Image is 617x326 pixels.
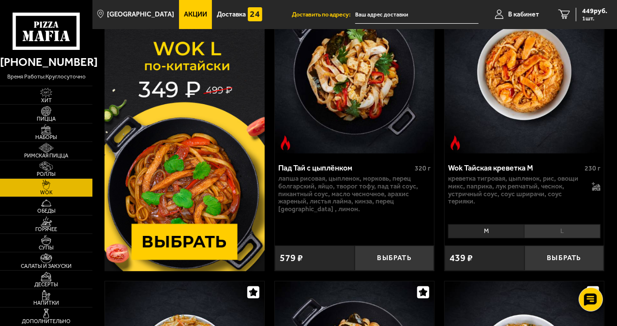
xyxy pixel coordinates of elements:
img: 15daf4d41897b9f0e9f617042186c801.svg [248,7,262,22]
div: Wok Тайская креветка M [448,163,582,172]
span: Доставка [217,11,246,18]
img: Острое блюдо [278,136,293,150]
input: Ваш адрес доставки [355,6,479,24]
span: [GEOGRAPHIC_DATA] [107,11,175,18]
p: креветка тигровая, цыпленок, рис, овощи микс, паприка, лук репчатый, чеснок, устричный соус, соус... [448,175,586,206]
span: 230 г [585,164,601,172]
span: 439 ₽ [450,253,473,263]
button: Выбрать [525,246,604,271]
span: 579 ₽ [280,253,303,263]
span: В кабинет [508,11,539,18]
li: M [448,224,524,238]
span: Доставить по адресу: [292,12,355,18]
span: Санкт-Петербург, проспект Будённого, 23к5 [355,6,479,24]
li: L [524,224,601,238]
img: Острое блюдо [448,136,463,150]
span: 449 руб. [582,8,607,15]
span: 320 г [415,164,431,172]
button: Выбрать [355,246,435,271]
div: Пад Тай с цыплёнком [278,163,412,172]
p: лапша рисовая, цыпленок, морковь, перец болгарский, яйцо, творог тофу, пад тай соус, пикантный со... [278,175,431,214]
span: 1 шт. [582,16,607,21]
span: Акции [184,11,207,18]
